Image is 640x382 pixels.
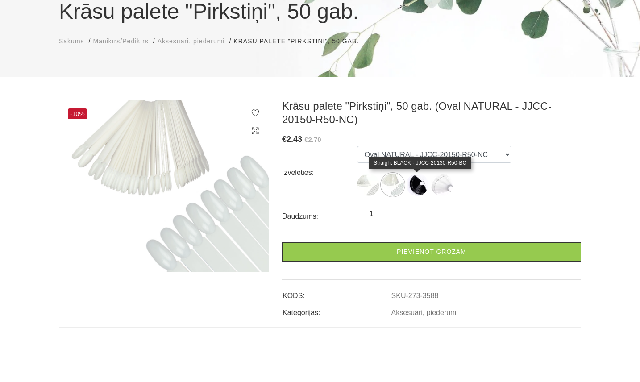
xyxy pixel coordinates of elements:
[282,135,287,144] span: €
[382,174,404,196] img: ...
[357,174,379,196] img: ...
[406,174,428,196] img: ...
[59,37,84,45] span: Sākums
[233,37,368,46] li: Krāsu palete "Pirkstiņi", 50 gab.
[68,108,87,119] span: -10%
[282,166,357,180] div: Izvēlēties:
[391,292,439,300] a: SKU-273-3588
[59,100,269,272] img: Krāsu palete "Pirkstiņi", 50 gab.
[282,100,581,126] h3: Krāsu palete "Pirkstiņi", 50 gab. (Oval NATURAL - JJCC-20150-R50-NC)
[282,301,391,318] td: Kategorijas:
[431,174,453,196] img: ...
[158,37,225,46] a: Aksesuāri, piederumi
[93,37,148,46] a: Manikīrs/Pedikīrs
[287,135,302,144] span: 2.43
[59,37,84,46] a: Sākums
[158,37,225,45] span: Aksesuāri, piederumi
[93,37,148,45] span: Manikīrs/Pedikīrs
[304,136,321,143] s: €2.70
[282,209,357,224] div: Daudzums:
[282,284,391,301] td: KODS:
[282,242,581,262] a: Pievienot grozam
[391,309,458,317] a: Aksesuāri, piederumi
